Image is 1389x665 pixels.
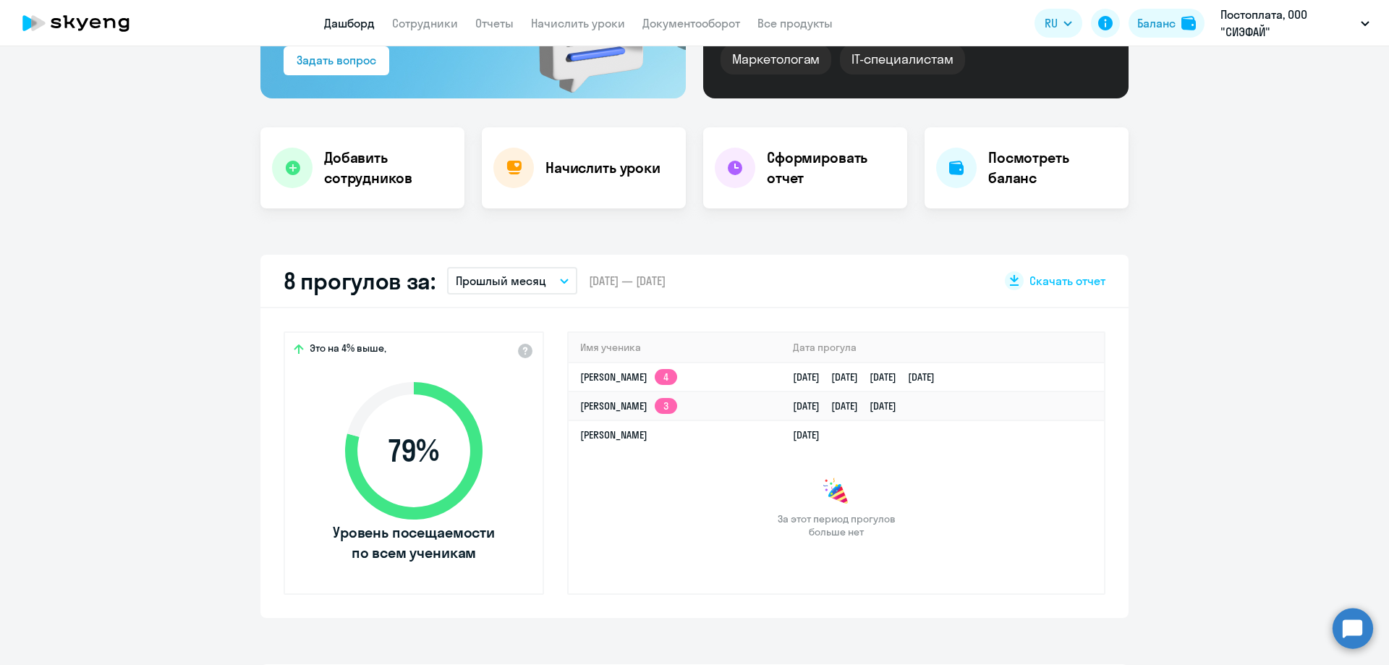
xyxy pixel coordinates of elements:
[988,148,1117,188] h4: Посмотреть баланс
[655,369,677,385] app-skyeng-badge: 4
[580,370,677,384] a: [PERSON_NAME]4
[655,398,677,414] app-skyeng-badge: 3
[721,44,831,75] div: Маркетологам
[531,16,625,30] a: Начислить уроки
[793,399,908,412] a: [DATE][DATE][DATE]
[781,333,1104,363] th: Дата прогула
[1029,273,1105,289] span: Скачать отчет
[1035,9,1082,38] button: RU
[1181,16,1196,30] img: balance
[1137,14,1176,32] div: Баланс
[840,44,964,75] div: IT-специалистам
[475,16,514,30] a: Отчеты
[297,51,376,69] div: Задать вопрос
[392,16,458,30] a: Сотрудники
[1129,9,1205,38] button: Балансbalance
[767,148,896,188] h4: Сформировать отчет
[757,16,833,30] a: Все продукты
[331,433,497,468] span: 79 %
[447,267,577,295] button: Прошлый месяц
[331,522,497,563] span: Уровень посещаемости по всем ученикам
[793,370,946,384] a: [DATE][DATE][DATE][DATE]
[1213,6,1377,41] button: Постоплата, ООО "СИЭФАЙ"
[324,148,453,188] h4: Добавить сотрудников
[456,272,546,289] p: Прошлый месяц
[642,16,740,30] a: Документооборот
[589,273,666,289] span: [DATE] — [DATE]
[1045,14,1058,32] span: RU
[580,428,647,441] a: [PERSON_NAME]
[324,16,375,30] a: Дашборд
[580,399,677,412] a: [PERSON_NAME]3
[284,46,389,75] button: Задать вопрос
[822,478,851,507] img: congrats
[776,512,897,538] span: За этот период прогулов больше нет
[545,158,660,178] h4: Начислить уроки
[793,428,831,441] a: [DATE]
[1220,6,1355,41] p: Постоплата, ООО "СИЭФАЙ"
[310,342,386,359] span: Это на 4% выше,
[569,333,781,363] th: Имя ученика
[284,266,436,295] h2: 8 прогулов за:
